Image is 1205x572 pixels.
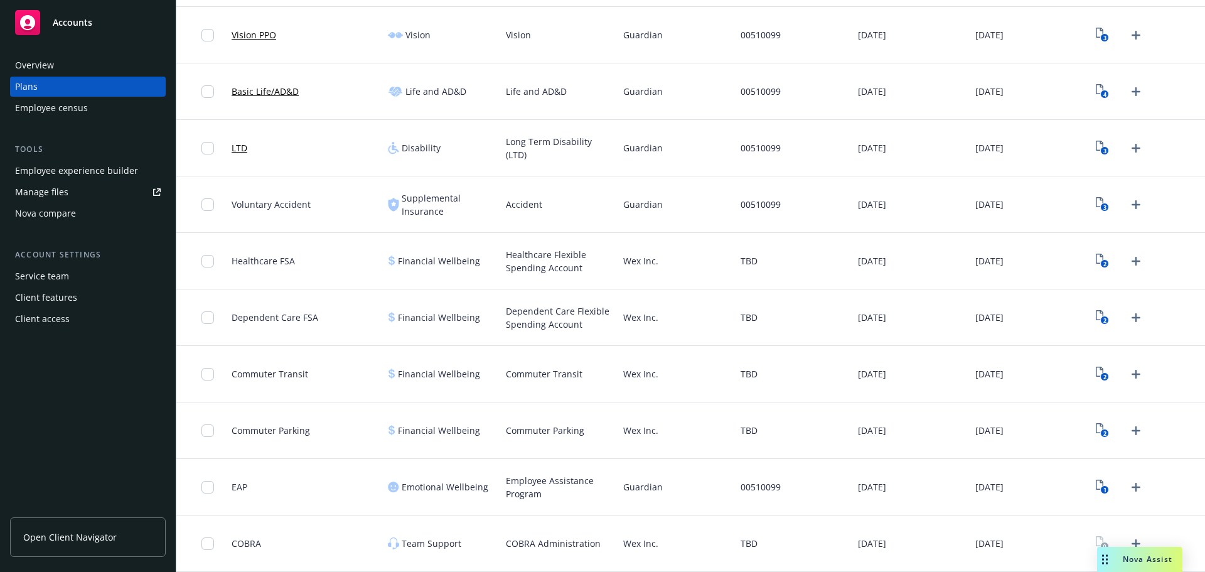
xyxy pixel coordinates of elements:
span: Team Support [402,537,461,550]
span: 00510099 [741,85,781,98]
span: [DATE] [975,537,1004,550]
div: Account settings [10,249,166,261]
text: 1 [1103,486,1106,494]
input: Toggle Row Selected [201,142,214,154]
span: [DATE] [858,480,886,494]
span: [DATE] [858,367,886,380]
span: [DATE] [975,254,1004,267]
a: Employee experience builder [10,161,166,181]
a: Client access [10,309,166,329]
span: 00510099 [741,198,781,211]
span: Healthcare Flexible Spending Account [506,248,613,274]
a: Plans [10,77,166,97]
a: Upload Plan Documents [1126,25,1146,45]
div: Client features [15,288,77,308]
a: Upload Plan Documents [1126,421,1146,441]
div: Employee census [15,98,88,118]
span: [DATE] [975,424,1004,437]
div: Tools [10,143,166,156]
a: View Plan Documents [1093,534,1113,554]
a: View Plan Documents [1093,82,1113,102]
span: [DATE] [858,537,886,550]
span: Guardian [623,85,663,98]
span: COBRA [232,537,261,550]
span: Nova Assist [1123,554,1172,564]
div: Client access [15,309,70,329]
span: [DATE] [975,311,1004,324]
span: Wex Inc. [623,424,658,437]
span: Dependent Care FSA [232,311,318,324]
a: Upload Plan Documents [1126,534,1146,554]
div: Nova compare [15,203,76,224]
span: Long Term Disability (LTD) [506,135,613,161]
input: Toggle Row Selected [201,368,214,380]
span: Guardian [623,198,663,211]
span: Commuter Transit [232,367,308,380]
a: Overview [10,55,166,75]
span: TBD [741,254,758,267]
text: 4 [1103,90,1106,99]
text: 3 [1103,147,1106,155]
input: Toggle Row Selected [201,198,214,211]
a: Employee census [10,98,166,118]
a: LTD [232,141,247,154]
span: [DATE] [975,28,1004,41]
a: View Plan Documents [1093,251,1113,271]
a: Upload Plan Documents [1126,364,1146,384]
span: 00510099 [741,480,781,494]
span: [DATE] [858,85,886,98]
span: 00510099 [741,28,781,41]
a: View Plan Documents [1093,308,1113,328]
span: Financial Wellbeing [398,254,480,267]
span: Accident [506,198,542,211]
span: TBD [741,367,758,380]
span: [DATE] [975,85,1004,98]
a: View Plan Documents [1093,195,1113,215]
span: [DATE] [858,311,886,324]
span: Disability [402,141,441,154]
span: Financial Wellbeing [398,367,480,380]
text: 2 [1103,373,1106,381]
span: Commuter Parking [232,424,310,437]
span: Wex Inc. [623,367,658,380]
span: [DATE] [975,198,1004,211]
a: Basic Life/AD&D [232,85,299,98]
span: Guardian [623,141,663,154]
span: TBD [741,311,758,324]
a: Service team [10,266,166,286]
input: Toggle Row Selected [201,424,214,437]
span: [DATE] [975,367,1004,380]
span: [DATE] [858,254,886,267]
span: TBD [741,537,758,550]
a: Vision PPO [232,28,276,41]
span: Financial Wellbeing [398,424,480,437]
span: Financial Wellbeing [398,311,480,324]
span: [DATE] [975,141,1004,154]
span: Dependent Care Flexible Spending Account [506,305,613,331]
span: Accounts [53,18,92,28]
a: Upload Plan Documents [1126,251,1146,271]
span: [DATE] [858,141,886,154]
span: Guardian [623,28,663,41]
span: [DATE] [858,424,886,437]
a: View Plan Documents [1093,477,1113,497]
div: Plans [15,77,38,97]
div: Drag to move [1097,547,1113,572]
button: Nova Assist [1097,547,1182,572]
span: Life and AD&D [405,85,466,98]
span: EAP [232,480,247,494]
span: Wex Inc. [623,537,658,550]
text: 3 [1103,34,1106,42]
a: Upload Plan Documents [1126,477,1146,497]
span: Wex Inc. [623,311,658,324]
span: Life and AD&D [506,85,567,98]
a: View Plan Documents [1093,421,1113,441]
span: Healthcare FSA [232,254,295,267]
span: COBRA Administration [506,537,601,550]
div: Service team [15,266,69,286]
span: [DATE] [858,28,886,41]
a: Upload Plan Documents [1126,308,1146,328]
span: 00510099 [741,141,781,154]
span: Commuter Transit [506,367,582,380]
div: Employee experience builder [15,161,138,181]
